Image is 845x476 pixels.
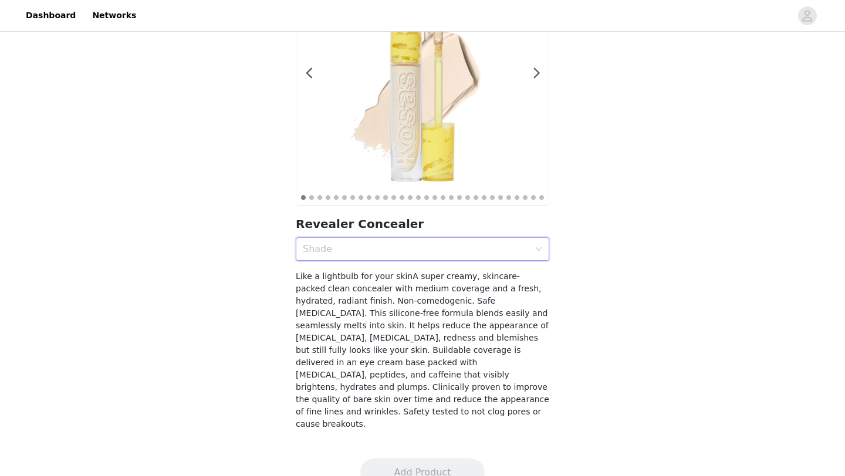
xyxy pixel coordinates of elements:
[489,195,495,200] button: 24
[19,2,83,29] a: Dashboard
[481,195,487,200] button: 23
[802,6,813,25] div: avatar
[457,195,462,200] button: 20
[399,195,405,200] button: 13
[342,195,347,200] button: 6
[465,195,471,200] button: 21
[309,195,315,200] button: 2
[415,195,421,200] button: 15
[296,270,549,430] h4: Like a lightbulb for your skinA super creamy, skincare-packed clean concealer with medium coverag...
[473,195,479,200] button: 22
[440,195,446,200] button: 18
[424,195,430,200] button: 16
[506,195,512,200] button: 26
[498,195,503,200] button: 25
[303,243,529,255] div: Shade
[358,195,364,200] button: 8
[383,195,388,200] button: 11
[350,195,356,200] button: 7
[514,195,520,200] button: 27
[522,195,528,200] button: 28
[374,195,380,200] button: 10
[85,2,143,29] a: Networks
[296,215,549,233] h2: Revealer Concealer
[317,195,323,200] button: 3
[432,195,438,200] button: 17
[300,195,306,200] button: 1
[325,195,331,200] button: 4
[366,195,372,200] button: 9
[448,195,454,200] button: 19
[391,195,397,200] button: 12
[530,195,536,200] button: 29
[407,195,413,200] button: 14
[535,246,542,254] i: icon: down
[333,195,339,200] button: 5
[539,195,545,200] button: 30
